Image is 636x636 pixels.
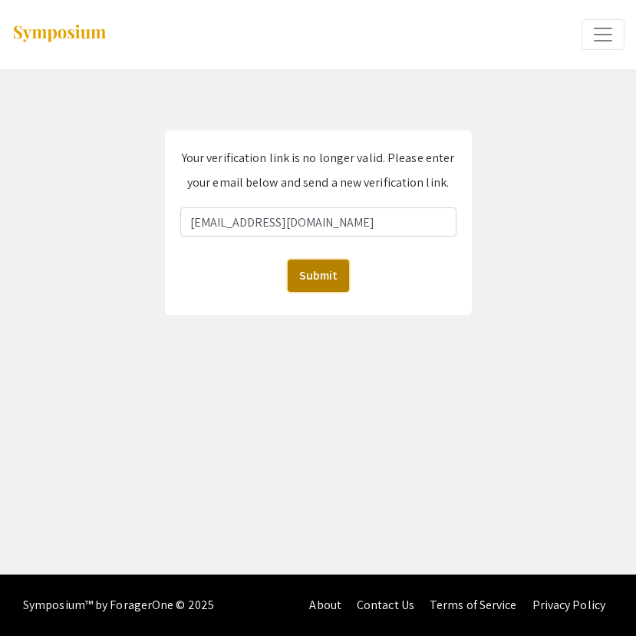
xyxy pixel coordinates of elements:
[357,597,414,613] a: Contact Us
[288,260,349,292] button: Submit
[180,146,456,195] p: Your verification link is no longer valid. Please enter your email below and send a new verificat...
[23,575,214,636] div: Symposium™ by ForagerOne © 2025
[12,567,65,624] iframe: Chat
[12,24,107,45] img: Symposium by ForagerOne
[180,207,456,237] input: Email
[532,597,605,613] a: Privacy Policy
[582,19,624,50] button: Expand or Collapse Menu
[430,597,517,613] a: Terms of Service
[309,597,341,613] a: About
